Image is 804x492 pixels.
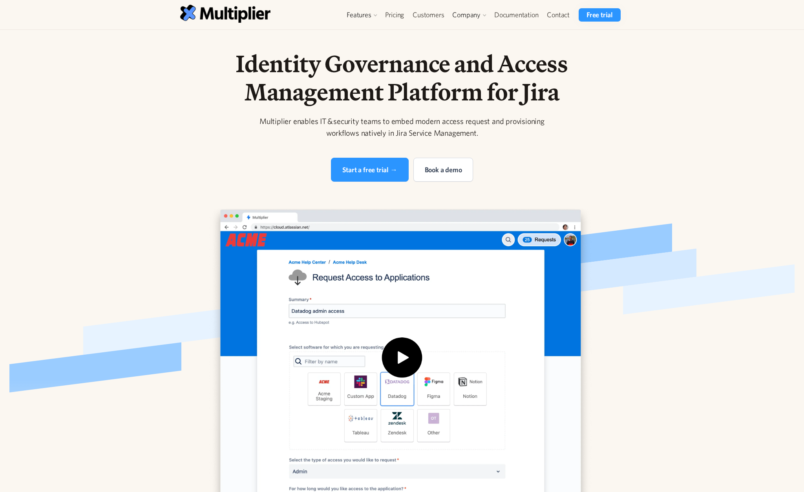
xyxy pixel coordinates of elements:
div: Start a free trial → [342,164,397,175]
a: Customers [408,8,448,22]
h1: Identity Governance and Access Management Platform for Jira [201,49,603,106]
img: Play icon [377,337,427,388]
a: Contact [543,8,574,22]
div: Company [452,10,481,20]
div: Company [448,8,490,22]
a: Pricing [381,8,409,22]
div: Features [343,8,380,22]
div: Book a demo [425,164,462,175]
a: Free trial [579,8,621,22]
div: Multiplier enables IT & security teams to embed modern access request and provisioning workflows ... [251,115,553,139]
a: Book a demo [413,158,473,182]
a: Start a free trial → [331,158,409,182]
a: Documentation [490,8,543,22]
div: Features [347,10,371,20]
